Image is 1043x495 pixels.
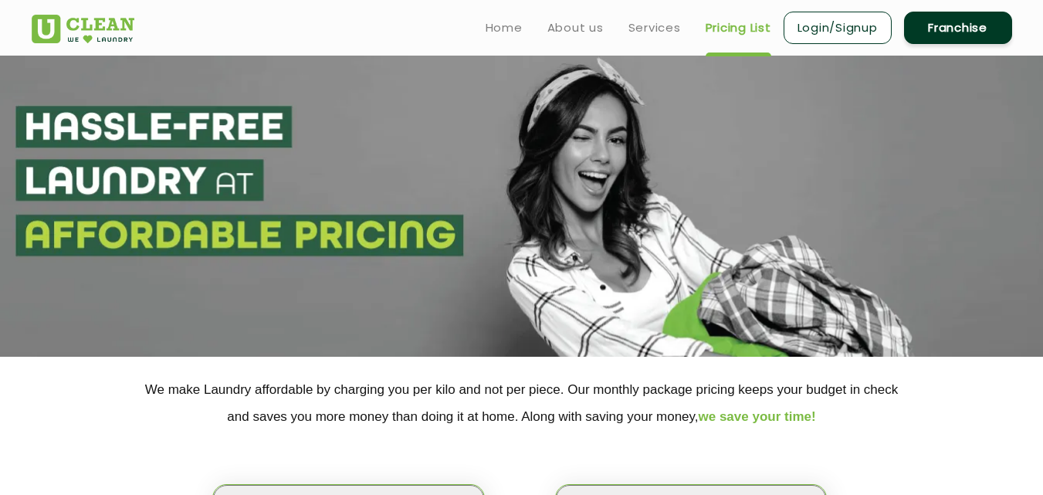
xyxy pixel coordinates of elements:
a: About us [547,19,604,37]
a: Pricing List [706,19,771,37]
img: UClean Laundry and Dry Cleaning [32,15,134,43]
p: We make Laundry affordable by charging you per kilo and not per piece. Our monthly package pricin... [32,376,1012,430]
a: Services [628,19,681,37]
a: Login/Signup [784,12,892,44]
a: Franchise [904,12,1012,44]
span: we save your time! [699,409,816,424]
a: Home [486,19,523,37]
